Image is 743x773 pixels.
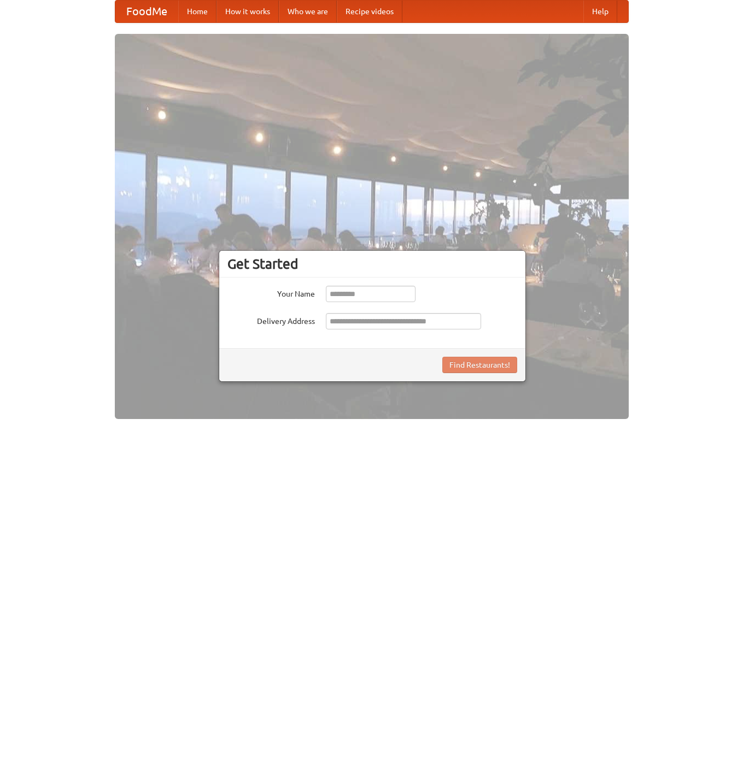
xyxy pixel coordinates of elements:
[279,1,337,22] a: Who we are
[227,286,315,299] label: Your Name
[337,1,402,22] a: Recipe videos
[115,1,178,22] a: FoodMe
[178,1,217,22] a: Home
[583,1,617,22] a: Help
[217,1,279,22] a: How it works
[227,313,315,327] label: Delivery Address
[227,256,517,272] h3: Get Started
[442,357,517,373] button: Find Restaurants!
